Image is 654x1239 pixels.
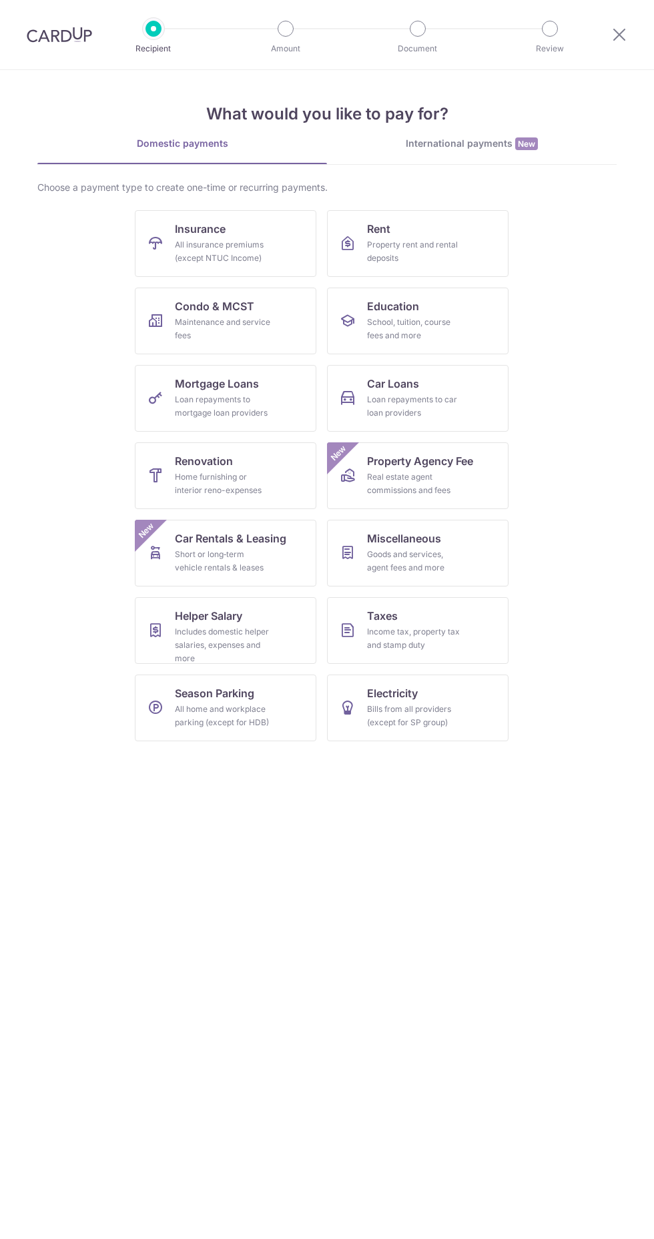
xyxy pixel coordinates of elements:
a: InsuranceAll insurance premiums (except NTUC Income) [135,210,316,277]
span: New [328,442,350,464]
h4: What would you like to pay for? [37,102,617,126]
div: Property rent and rental deposits [367,238,463,265]
div: Choose a payment type to create one-time or recurring payments. [37,181,617,194]
p: Review [513,42,587,55]
a: Car Rentals & LeasingShort or long‑term vehicle rentals & leasesNew [135,520,316,586]
span: Car Rentals & Leasing [175,530,286,546]
p: Recipient [116,42,191,55]
div: Maintenance and service fees [175,316,271,342]
div: Real estate agent commissions and fees [367,470,463,497]
span: Season Parking [175,685,254,701]
a: RenovationHome furnishing or interior reno-expenses [135,442,316,509]
div: All home and workplace parking (except for HDB) [175,703,271,729]
div: All insurance premiums (except NTUC Income) [175,238,271,265]
span: Car Loans [367,376,419,392]
a: Mortgage LoansLoan repayments to mortgage loan providers [135,365,316,432]
div: Bills from all providers (except for SP group) [367,703,463,729]
a: EducationSchool, tuition, course fees and more [327,288,509,354]
span: New [515,137,538,150]
span: Rent [367,221,390,237]
span: Helper Salary [175,608,242,624]
div: School, tuition, course fees and more [367,316,463,342]
div: Includes domestic helper salaries, expenses and more [175,625,271,665]
span: Insurance [175,221,226,237]
div: Home furnishing or interior reno-expenses [175,470,271,497]
a: RentProperty rent and rental deposits [327,210,509,277]
div: Domestic payments [37,137,327,150]
div: Goods and services, agent fees and more [367,548,463,574]
span: Condo & MCST [175,298,254,314]
div: International payments [327,137,617,151]
a: Helper SalaryIncludes domestic helper salaries, expenses and more [135,597,316,664]
a: Season ParkingAll home and workplace parking (except for HDB) [135,675,316,741]
a: MiscellaneousGoods and services, agent fees and more [327,520,509,586]
a: ElectricityBills from all providers (except for SP group) [327,675,509,741]
div: Income tax, property tax and stamp duty [367,625,463,652]
div: Loan repayments to mortgage loan providers [175,393,271,420]
span: Mortgage Loans [175,376,259,392]
div: Loan repayments to car loan providers [367,393,463,420]
p: Document [380,42,455,55]
a: Car LoansLoan repayments to car loan providers [327,365,509,432]
span: Electricity [367,685,418,701]
span: Renovation [175,453,233,469]
span: Miscellaneous [367,530,441,546]
a: TaxesIncome tax, property tax and stamp duty [327,597,509,664]
span: New [135,520,157,542]
div: Short or long‑term vehicle rentals & leases [175,548,271,574]
a: Condo & MCSTMaintenance and service fees [135,288,316,354]
span: Property Agency Fee [367,453,473,469]
span: Taxes [367,608,398,624]
p: Amount [248,42,323,55]
a: Property Agency FeeReal estate agent commissions and feesNew [327,442,509,509]
span: Education [367,298,419,314]
img: CardUp [27,27,92,43]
